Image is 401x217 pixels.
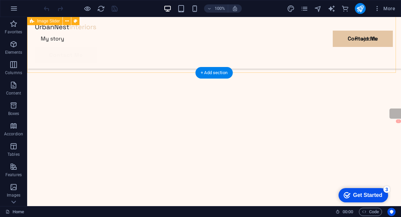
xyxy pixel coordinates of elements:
div: Get Started 3 items remaining, 40% complete [5,3,55,18]
p: Accordion [4,131,23,137]
button: text_generator [328,4,336,13]
span: Image Slider [37,19,60,23]
button: pages [300,4,309,13]
p: Columns [5,70,22,76]
i: Publish [356,5,364,13]
button: navigator [314,4,322,13]
span: Code [362,208,379,216]
i: Reload page [97,5,105,13]
h6: 100% [214,4,225,13]
button: commerce [341,4,349,13]
p: Boxes [8,111,19,116]
button: More [371,3,398,14]
div: 3 [50,1,57,8]
p: Elements [5,50,22,55]
i: Navigator [314,5,322,13]
p: Tables [7,152,20,157]
span: More [374,5,395,12]
i: Pages (Ctrl+Alt+S) [300,5,308,13]
span: : [347,209,348,214]
button: Click here to leave preview mode and continue editing [83,4,91,13]
button: publish [355,3,366,14]
i: AI Writer [328,5,335,13]
i: On resize automatically adjust zoom level to fit chosen device. [232,5,238,12]
a: Click to cancel selection. Double-click to open Pages [5,208,24,216]
button: X [396,119,401,123]
button: Code [359,208,382,216]
div: Get Started [20,7,49,14]
button: design [287,4,295,13]
h6: Session time [335,208,353,216]
p: Images [7,193,21,198]
span: 00 00 [343,208,353,216]
p: Features [5,172,22,178]
p: Favorites [5,29,22,35]
button: Usercentrics [387,208,396,216]
p: Content [6,90,21,96]
button: reload [97,4,105,13]
button: 100% [204,4,228,13]
i: Design (Ctrl+Alt+Y) [287,5,295,13]
i: Commerce [341,5,349,13]
div: + Add section [195,67,233,79]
